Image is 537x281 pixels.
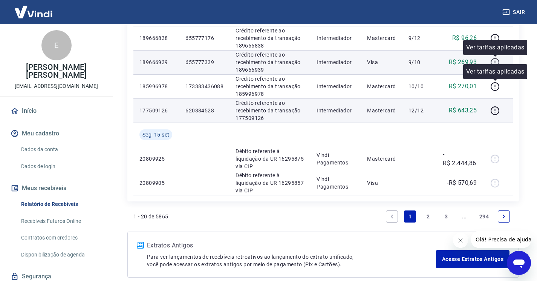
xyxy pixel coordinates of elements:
p: Débito referente à liquidação da UR 16295875 via CIP [236,147,304,170]
p: 655777176 [185,34,223,42]
div: E [41,30,72,60]
span: Olá! Precisa de ajuda? [5,5,63,11]
p: [PERSON_NAME] [PERSON_NAME] [6,63,107,79]
img: Vindi [9,0,58,23]
a: Page 3 [440,210,452,223]
p: 655777339 [185,58,223,66]
p: R$ 270,01 [449,82,477,91]
p: 189666939 [139,58,173,66]
p: 10/10 [408,83,431,90]
p: Intermediador [317,107,355,114]
p: Intermediador [317,83,355,90]
p: Visa [367,179,396,187]
button: Meu cadastro [9,125,104,142]
a: Acesse Extratos Antigos [436,250,509,268]
button: Sair [501,5,528,19]
span: Seg, 15 set [142,131,169,138]
a: Page 1 is your current page [404,210,416,223]
ul: Pagination [383,207,513,226]
p: 1 - 20 de 5865 [133,213,168,220]
a: Recebíveis Futuros Online [18,213,104,229]
iframe: Close message [453,233,468,248]
p: Ver tarifas aplicadas [466,43,524,52]
p: Intermediador [317,34,355,42]
a: Dados da conta [18,142,104,157]
a: Disponibilização de agenda [18,247,104,263]
p: Mastercard [367,83,396,90]
p: 173383436088 [185,83,223,90]
p: Ver tarifas aplicadas [466,67,524,76]
button: Meus recebíveis [9,180,104,197]
p: Mastercard [367,34,396,42]
p: [EMAIL_ADDRESS][DOMAIN_NAME] [15,82,98,90]
p: Mastercard [367,107,396,114]
p: Débito referente à liquidação da UR 16295857 via CIP [236,172,304,194]
a: Início [9,103,104,119]
p: Crédito referente ao recebimento da transação 189666939 [236,51,304,74]
p: Mastercard [367,155,396,163]
p: - [408,179,431,187]
p: Intermediador [317,58,355,66]
p: - [408,155,431,163]
p: Visa [367,58,396,66]
iframe: Message from company [471,231,531,248]
p: 20809925 [139,155,173,163]
p: 9/10 [408,58,431,66]
a: Relatório de Recebíveis [18,197,104,212]
p: 189666838 [139,34,173,42]
p: Crédito referente ao recebimento da transação 189666838 [236,27,304,49]
p: 620384528 [185,107,223,114]
p: Vindi Pagamentos [317,151,355,166]
a: Page 294 [476,210,492,223]
a: Next page [498,210,510,223]
p: Extratos Antigos [147,241,436,250]
p: Para ver lançamentos de recebíveis retroativos ao lançamento do extrato unificado, você pode aces... [147,253,436,268]
a: Jump forward [458,210,470,223]
a: Previous page [386,210,398,223]
img: ícone [137,242,144,249]
p: 185996978 [139,83,173,90]
p: 177509126 [139,107,173,114]
p: 20809905 [139,179,173,187]
a: Dados de login [18,159,104,174]
p: Crédito referente ao recebimento da transação 177509126 [236,99,304,122]
p: R$ 96,26 [452,34,477,43]
iframe: Button to launch messaging window [507,251,531,275]
p: -R$ 570,69 [447,178,477,187]
a: Contratos com credores [18,230,104,246]
p: 12/12 [408,107,431,114]
p: -R$ 2.444,86 [443,150,477,168]
p: R$ 643,25 [449,106,477,115]
p: Crédito referente ao recebimento da transação 185996978 [236,75,304,98]
p: Vindi Pagamentos [317,175,355,190]
p: 9/12 [408,34,431,42]
p: R$ 269,93 [449,58,477,67]
a: Page 2 [422,210,434,223]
